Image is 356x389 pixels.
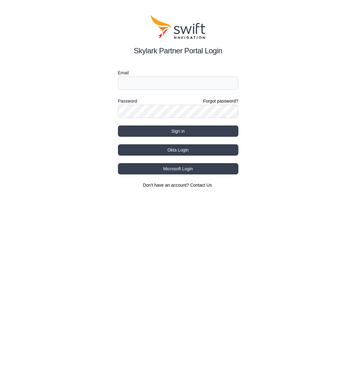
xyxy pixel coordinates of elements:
[118,144,238,156] button: Okta Login
[118,97,137,105] label: Password
[203,98,238,104] a: Forgot password?
[118,125,238,137] button: Sign in
[118,69,238,77] label: Email
[118,45,238,56] h2: Skylark Partner Portal Login
[190,183,212,188] a: Contact Us
[118,182,238,188] section: Don't have an account?
[118,163,238,174] button: Microsoft Login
